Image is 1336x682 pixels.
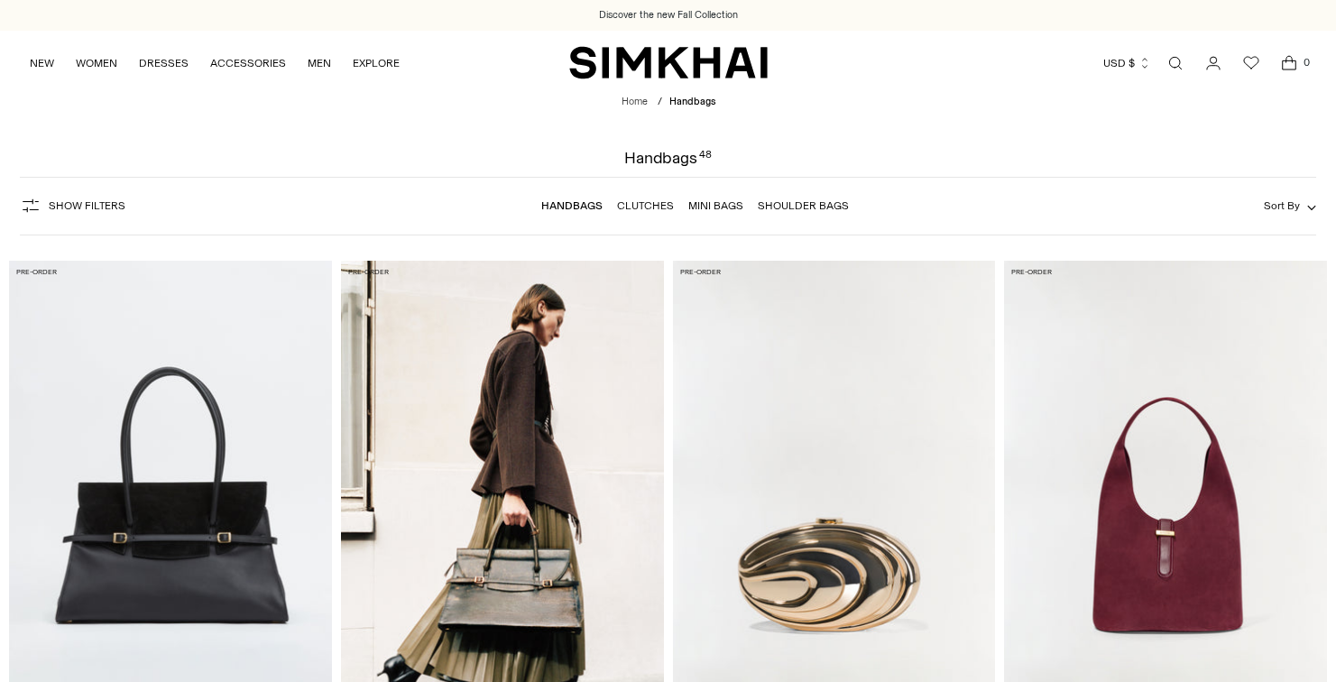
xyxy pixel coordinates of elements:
h1: Handbags [624,150,712,166]
span: Show Filters [49,199,125,212]
span: Handbags [669,96,715,107]
nav: breadcrumbs [622,95,715,110]
a: MEN [308,43,331,83]
span: Sort By [1264,199,1300,212]
button: Show Filters [20,191,125,220]
a: Open search modal [1157,45,1193,81]
a: DRESSES [139,43,189,83]
a: Go to the account page [1195,45,1231,81]
a: ACCESSORIES [210,43,286,83]
button: USD $ [1103,43,1151,83]
a: WOMEN [76,43,117,83]
a: SIMKHAI [569,45,768,80]
nav: Linked collections [541,187,849,225]
a: Shoulder Bags [758,199,849,212]
span: 0 [1298,54,1314,70]
a: Handbags [541,199,603,212]
button: Sort By [1264,196,1316,216]
a: Home [622,96,648,107]
a: Clutches [617,199,674,212]
a: Mini Bags [688,199,743,212]
a: Open cart modal [1271,45,1307,81]
div: 48 [699,150,712,166]
a: Wishlist [1233,45,1269,81]
a: Discover the new Fall Collection [599,8,738,23]
a: NEW [30,43,54,83]
div: / [658,95,662,110]
a: EXPLORE [353,43,400,83]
